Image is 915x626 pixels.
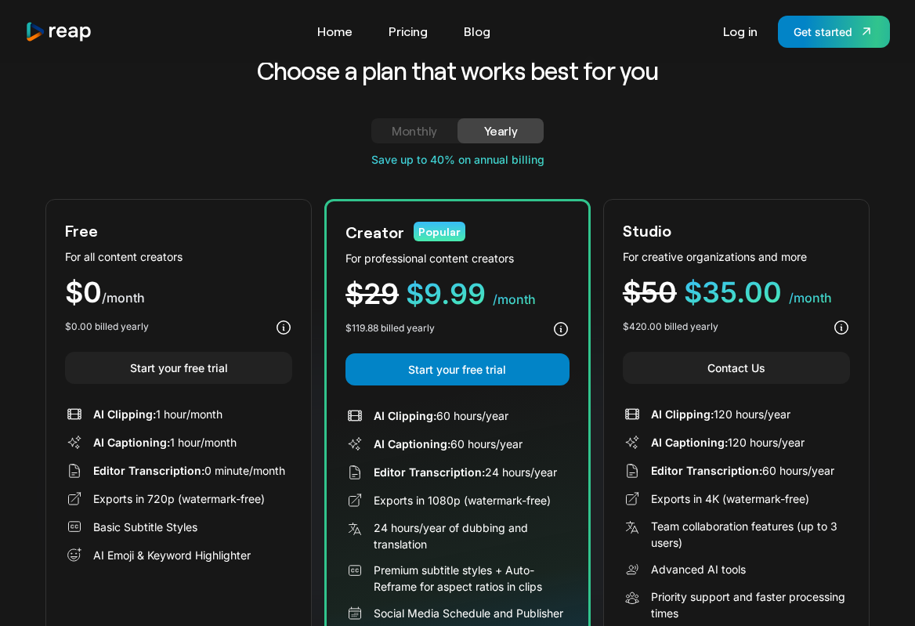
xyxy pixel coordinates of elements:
span: Editor Transcription: [93,464,204,477]
div: AI Emoji & Keyword Highlighter [93,547,251,563]
div: $420.00 billed yearly [623,320,718,334]
a: Contact Us [623,352,850,384]
div: $0 [65,278,292,307]
div: Creator [345,220,404,244]
a: Start your free trial [345,353,570,385]
div: Basic Subtitle Styles [93,519,197,535]
span: AI Captioning: [374,437,450,451]
span: AI Captioning: [93,436,170,449]
div: 1 hour/month [93,406,222,422]
span: /month [102,290,145,306]
span: $9.99 [406,277,486,311]
span: AI Captioning: [651,436,728,449]
span: $35.00 [684,275,782,309]
a: Pricing [381,19,436,44]
span: Editor Transcription: [651,464,762,477]
div: Get started [794,24,852,40]
div: 24 hours/year [374,464,557,480]
span: AI Clipping: [374,409,436,422]
span: /month [493,291,536,307]
div: 120 hours/year [651,434,805,451]
div: 24 hours/year of dubbing and translation [374,519,570,552]
span: $50 [623,275,677,309]
div: 120 hours/year [651,406,790,422]
div: Free [65,219,98,242]
div: Exports in 1080p (watermark-free) [374,492,551,508]
span: /month [789,290,832,306]
div: For creative organizations and more [623,248,850,265]
span: AI Clipping: [93,407,156,421]
div: For all content creators [65,248,292,265]
a: Blog [456,19,498,44]
img: reap logo [25,21,92,42]
div: Yearly [476,121,525,140]
div: 60 hours/year [374,436,523,452]
a: Home [309,19,360,44]
div: Priority support and faster processing times [651,588,850,621]
div: Exports in 4K (watermark-free) [651,490,809,507]
span: AI Clipping: [651,407,714,421]
div: Monthly [390,121,439,140]
div: For professional content creators [345,250,570,266]
a: Log in [715,19,765,44]
div: $0.00 billed yearly [65,320,149,334]
h2: Choose a plan that works best for you [135,54,781,87]
div: Exports in 720p (watermark-free) [93,490,265,507]
div: Studio [623,219,671,242]
div: Advanced AI tools [651,561,746,577]
div: Social Media Schedule and Publisher [374,605,563,621]
div: $119.88 billed yearly [345,321,435,335]
div: 60 hours/year [374,407,508,424]
div: 0 minute/month [93,462,285,479]
a: home [25,21,92,42]
div: Team collaboration features (up to 3 users) [651,518,850,551]
span: $29 [345,277,399,311]
a: Get started [778,16,890,48]
div: Popular [414,222,465,241]
span: Editor Transcription: [374,465,485,479]
div: 60 hours/year [651,462,834,479]
div: Premium subtitle styles + Auto-Reframe for aspect ratios in clips [374,562,570,595]
div: 1 hour/month [93,434,237,451]
a: Start your free trial [65,352,292,384]
div: Save up to 40% on annual billing [45,151,869,168]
